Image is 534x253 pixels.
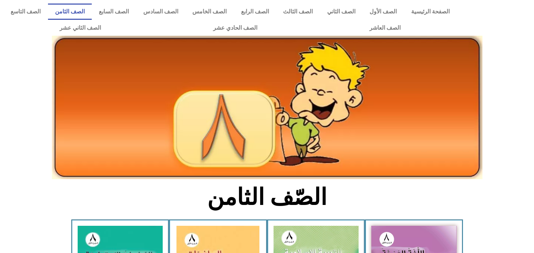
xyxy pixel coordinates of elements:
a: الصف الثاني عشر [4,20,157,36]
a: الصف الحادي عشر [157,20,313,36]
a: الصف الأول [362,4,404,20]
a: الصف الرابع [234,4,276,20]
a: الصف السابع [92,4,136,20]
a: الصف الخامس [185,4,234,20]
a: الصفحة الرئيسية [404,4,457,20]
a: الصف الثاني [320,4,363,20]
a: الصف الثالث [276,4,320,20]
h2: الصّف الثامن [150,183,384,211]
a: الصف السادس [136,4,186,20]
a: الصف التاسع [4,4,48,20]
a: الصف الثامن [48,4,92,20]
a: الصف العاشر [313,20,457,36]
